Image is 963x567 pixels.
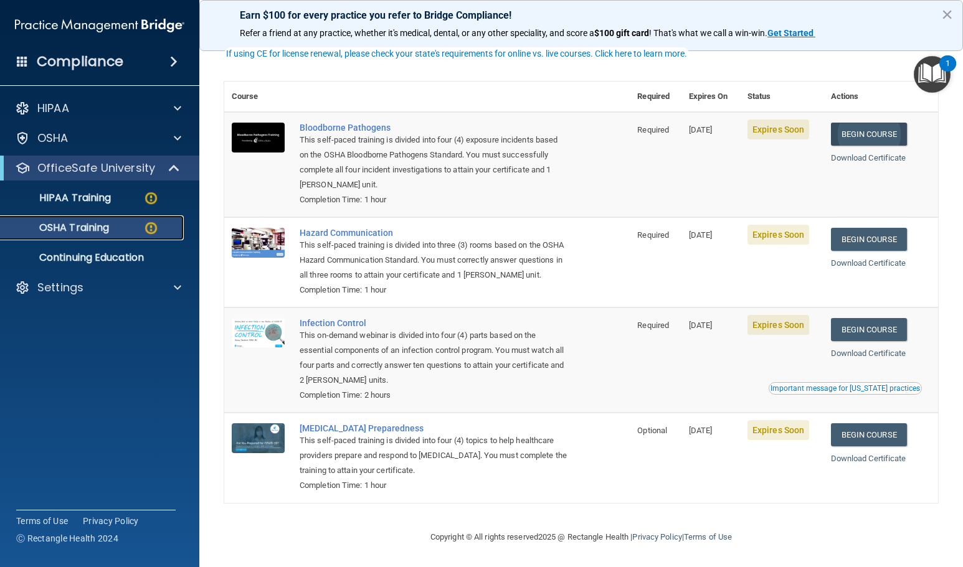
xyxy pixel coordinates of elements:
p: Settings [37,280,83,295]
a: Begin Course [831,123,907,146]
p: Earn $100 for every practice you refer to Bridge Compliance! [240,9,923,21]
div: Completion Time: 1 hour [300,478,567,493]
span: [DATE] [689,230,713,240]
a: Settings [15,280,181,295]
div: Completion Time: 1 hour [300,283,567,298]
img: warning-circle.0cc9ac19.png [143,220,159,236]
span: [DATE] [689,125,713,134]
span: ! That's what we call a win-win. [649,28,767,38]
a: Terms of Use [684,532,732,541]
div: This self-paced training is divided into three (3) rooms based on the OSHA Hazard Communication S... [300,238,567,283]
strong: Get Started [767,28,814,38]
th: Actions [823,82,938,112]
button: Open Resource Center, 1 new notification [914,56,951,93]
a: Download Certificate [831,153,906,162]
div: Important message for [US_STATE] practices [771,385,920,392]
a: Privacy Policy [632,532,681,541]
p: HIPAA Training [8,192,111,204]
div: Copyright © All rights reserved 2025 @ Rectangle Health | | [354,517,809,557]
div: Completion Time: 1 hour [300,192,567,207]
div: This self-paced training is divided into four (4) topics to help healthcare providers prepare and... [300,433,567,478]
a: OSHA [15,131,181,146]
a: Download Certificate [831,349,906,358]
button: If using CE for license renewal, please check your state's requirements for online vs. live cours... [224,47,689,60]
span: Expires Soon [747,420,809,440]
div: 1 [946,63,950,80]
span: Required [637,230,669,240]
th: Course [224,82,292,112]
p: Continuing Education [8,251,178,264]
strong: $100 gift card [594,28,649,38]
a: Bloodborne Pathogens [300,123,567,133]
span: Expires Soon [747,119,809,139]
span: Expires Soon [747,225,809,245]
a: Download Certificate [831,258,906,268]
p: OSHA Training [8,222,109,234]
a: Privacy Policy [83,515,139,527]
span: Ⓒ Rectangle Health 2024 [16,532,118,545]
div: Completion Time: 2 hours [300,388,567,403]
span: [DATE] [689,321,713,330]
img: PMB logo [15,13,184,38]
a: OfficeSafe University [15,161,181,176]
a: [MEDICAL_DATA] Preparedness [300,423,567,433]
a: Begin Course [831,423,907,446]
a: Begin Course [831,228,907,251]
a: Download Certificate [831,454,906,463]
div: This on-demand webinar is divided into four (4) parts based on the essential components of an inf... [300,328,567,388]
span: Optional [637,426,667,435]
span: Required [637,125,669,134]
a: Infection Control [300,318,567,328]
a: Begin Course [831,318,907,341]
a: Terms of Use [16,515,68,527]
div: If using CE for license renewal, please check your state's requirements for online vs. live cours... [226,49,687,58]
th: Required [630,82,681,112]
p: OSHA [37,131,69,146]
h4: Compliance [37,53,123,70]
button: Close [941,4,953,24]
div: This self-paced training is divided into four (4) exposure incidents based on the OSHA Bloodborne... [300,133,567,192]
span: Expires Soon [747,315,809,335]
a: HIPAA [15,101,181,116]
p: HIPAA [37,101,69,116]
span: [DATE] [689,426,713,435]
a: Get Started [767,28,815,38]
th: Status [740,82,823,112]
img: warning-circle.0cc9ac19.png [143,190,159,206]
span: Required [637,321,669,330]
button: Read this if you are a dental practitioner in the state of CA [769,382,922,395]
span: Refer a friend at any practice, whether it's medical, dental, or any other speciality, and score a [240,28,594,38]
p: OfficeSafe University [37,161,155,176]
th: Expires On [681,82,740,112]
a: Hazard Communication [300,228,567,238]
